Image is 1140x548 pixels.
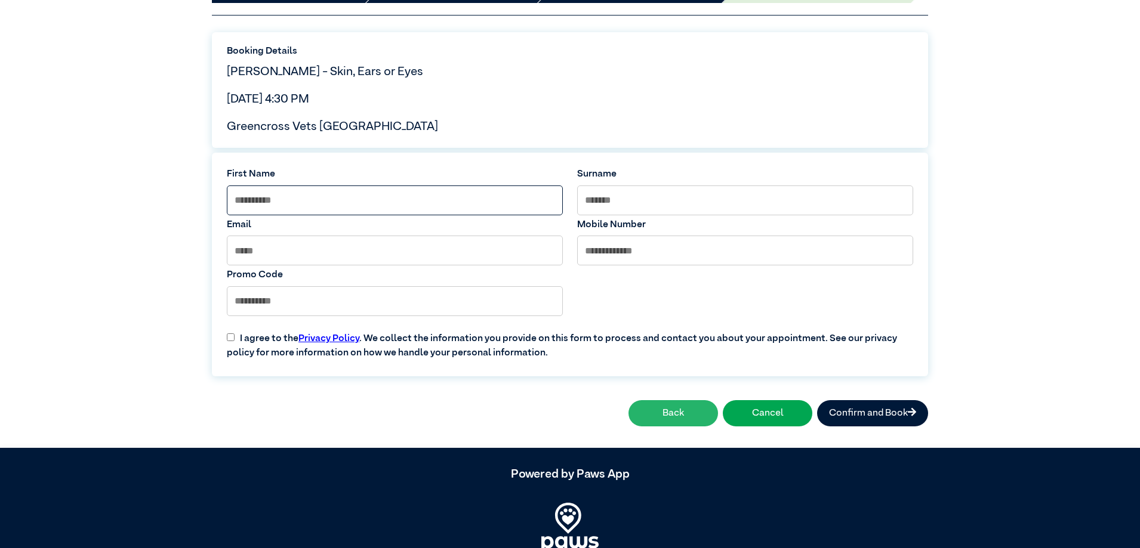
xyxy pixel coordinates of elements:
input: I agree to thePrivacy Policy. We collect the information you provide on this form to process and ... [227,333,235,341]
span: [PERSON_NAME] - Skin, Ears or Eyes [227,66,423,78]
button: Back [628,400,718,426]
label: Mobile Number [577,218,913,232]
label: I agree to the . We collect the information you provide on this form to process and contact you a... [220,322,920,360]
h5: Powered by Paws App [212,467,928,481]
button: Cancel [723,400,812,426]
label: Surname [577,167,913,181]
label: Promo Code [227,268,563,282]
label: Booking Details [227,44,913,58]
span: Greencross Vets [GEOGRAPHIC_DATA] [227,120,438,132]
label: Email [227,218,563,232]
span: [DATE] 4:30 PM [227,93,309,105]
label: First Name [227,167,563,181]
a: Privacy Policy [298,334,359,343]
button: Confirm and Book [817,400,928,426]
